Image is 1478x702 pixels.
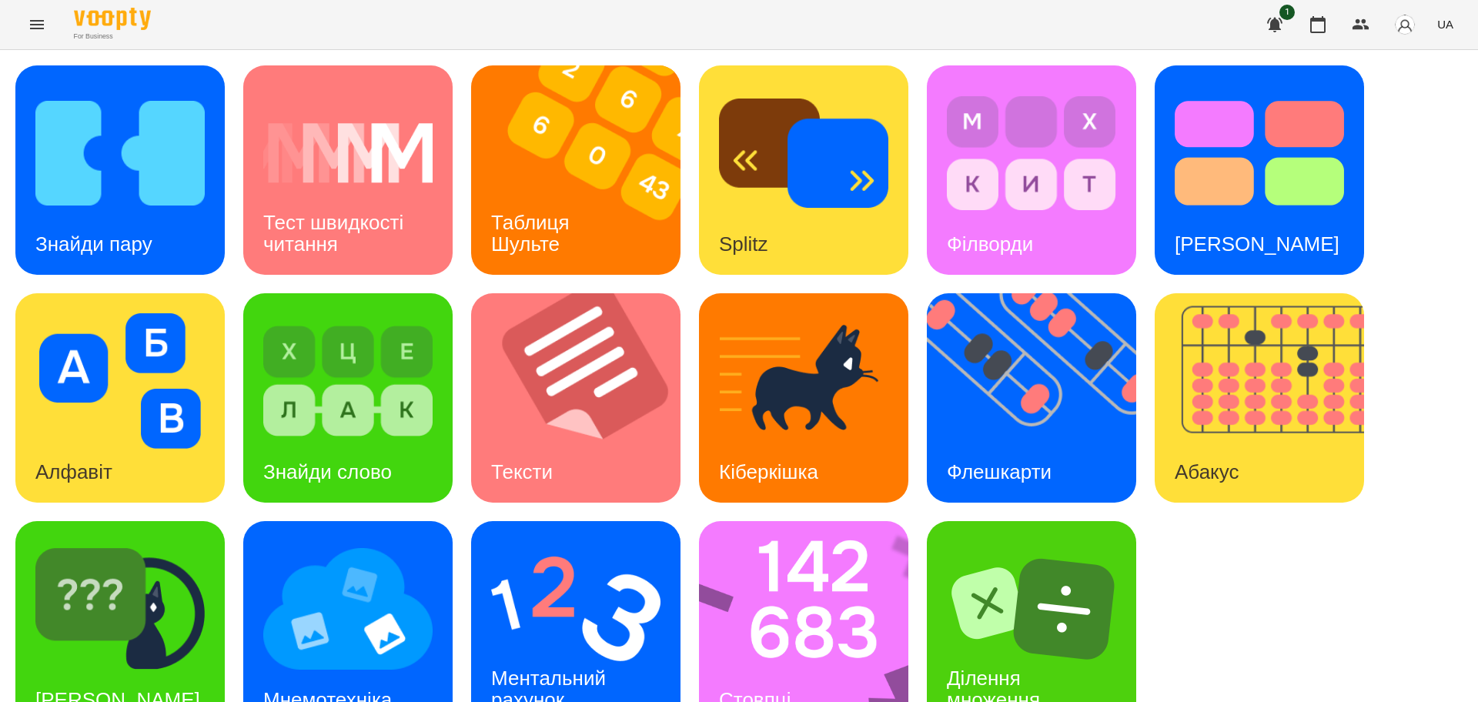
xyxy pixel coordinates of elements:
[15,65,225,275] a: Знайди паруЗнайди пару
[927,293,1155,503] img: Флешкарти
[699,65,908,275] a: SplitzSplitz
[947,541,1116,677] img: Ділення множення
[927,65,1136,275] a: ФілвордиФілворди
[947,460,1052,483] h3: Флешкарти
[1175,85,1344,221] img: Тест Струпа
[18,6,55,43] button: Menu
[719,313,888,449] img: Кіберкішка
[35,460,112,483] h3: Алфавіт
[243,293,453,503] a: Знайди словоЗнайди слово
[1155,65,1364,275] a: Тест Струпа[PERSON_NAME]
[471,293,680,503] a: ТекстиТексти
[35,85,205,221] img: Знайди пару
[1175,460,1239,483] h3: Абакус
[35,232,152,256] h3: Знайди пару
[35,541,205,677] img: Знайди Кіберкішку
[263,85,433,221] img: Тест швидкості читання
[719,232,768,256] h3: Splitz
[1279,5,1295,20] span: 1
[1431,10,1460,38] button: UA
[927,293,1136,503] a: ФлешкартиФлешкарти
[947,85,1116,221] img: Філворди
[263,460,392,483] h3: Знайди слово
[263,313,433,449] img: Знайди слово
[243,65,453,275] a: Тест швидкості читанняТест швидкості читання
[471,65,680,275] a: Таблиця ШультеТаблиця Шульте
[471,65,700,275] img: Таблиця Шульте
[1437,16,1453,32] span: UA
[263,541,433,677] img: Мнемотехніка
[74,32,151,42] span: For Business
[491,211,575,255] h3: Таблиця Шульте
[471,293,700,503] img: Тексти
[491,541,660,677] img: Ментальний рахунок
[1394,14,1416,35] img: avatar_s.png
[35,313,205,449] img: Алфавіт
[263,211,409,255] h3: Тест швидкості читання
[74,8,151,30] img: Voopty Logo
[719,85,888,221] img: Splitz
[719,460,818,483] h3: Кіберкішка
[1155,293,1364,503] a: АбакусАбакус
[1175,232,1339,256] h3: [PERSON_NAME]
[947,232,1033,256] h3: Філворди
[491,460,553,483] h3: Тексти
[15,293,225,503] a: АлфавітАлфавіт
[699,293,908,503] a: КіберкішкаКіберкішка
[1155,293,1383,503] img: Абакус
